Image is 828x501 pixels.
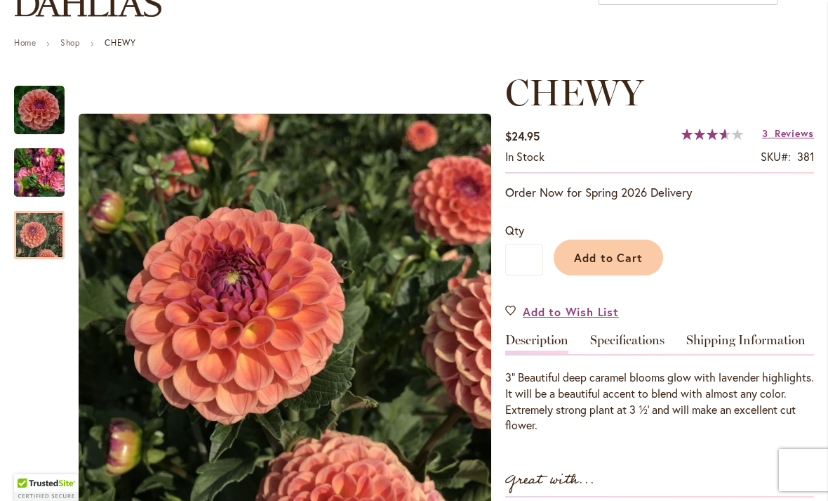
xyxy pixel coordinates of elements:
span: In stock [505,149,545,164]
img: CHEWY [14,85,65,136]
div: CHEWY [14,134,79,197]
a: Specifications [590,334,665,354]
a: Add to Wish List [505,304,619,320]
span: Reviews [775,126,814,140]
strong: CHEWY [105,37,135,48]
span: Qty [505,223,524,238]
strong: SKU [761,149,791,164]
a: Shop [60,37,80,48]
button: Add to Cart [554,240,663,275]
div: 3” Beautiful deep caramel blooms glow with lavender highlights. It will be a beautiful accent to ... [505,370,814,434]
a: 3 Reviews [762,126,814,140]
span: 3 [762,126,768,140]
div: Availability [505,149,545,165]
span: Add to Wish List [523,304,619,320]
div: 381 [797,149,814,165]
a: Home [14,37,36,48]
span: CHEWY [505,70,643,115]
strong: Great with... [505,469,595,492]
p: Order Now for Spring 2026 Delivery [505,184,814,201]
span: $24.95 [505,129,540,143]
iframe: Launch Accessibility Center [11,451,50,490]
a: Shipping Information [686,334,806,354]
div: CHEWY [14,72,79,134]
a: Description [505,334,568,354]
div: Detailed Product Info [505,334,814,434]
div: CHEWY [14,197,65,259]
div: 73% [681,129,743,140]
span: Add to Cart [574,250,643,265]
img: CHEWY [14,139,65,207]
